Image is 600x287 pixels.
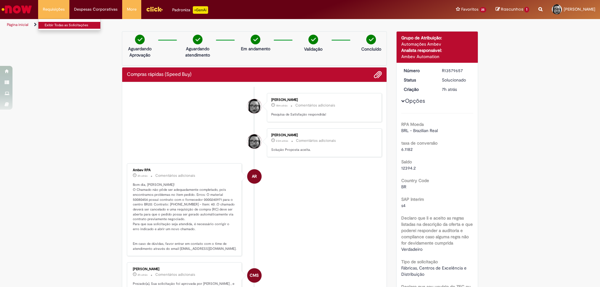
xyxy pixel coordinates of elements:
[276,139,288,143] span: 23m atrás
[308,35,318,44] img: check-circle-green.png
[399,86,437,92] dt: Criação
[5,19,395,31] ul: Trilhas de página
[401,165,416,171] span: 12394.2
[442,87,457,92] span: 7h atrás
[271,133,375,137] div: [PERSON_NAME]
[501,6,523,12] span: Rascunhos
[401,159,412,165] b: Saldo
[38,22,107,29] a: Exibir Todas as Solicitações
[442,86,471,92] div: 30/09/2025 08:15:03
[135,35,145,44] img: check-circle-green.png
[401,203,406,208] span: s4
[401,41,473,47] div: Automações Ambev
[401,35,473,41] div: Grupo de Atribuição:
[133,267,237,271] div: [PERSON_NAME]
[401,53,473,60] div: Ambev Automation
[401,246,422,252] span: Verdadeiro
[146,4,163,14] img: click_logo_yellow_360x200.png
[247,99,262,113] div: Christiane Pires Martins De Lima
[7,22,28,27] a: Página inicial
[155,173,195,178] small: Comentários adicionais
[137,174,147,178] span: 4h atrás
[247,268,262,283] div: Cristiano Marques Silva
[399,67,437,74] dt: Número
[125,46,155,58] p: Aguardando Aprovação
[247,169,262,184] div: Ambev RPA
[155,272,195,277] small: Comentários adicionais
[271,98,375,102] div: [PERSON_NAME]
[496,7,529,12] a: Rascunhos
[401,146,412,152] span: 6.1182
[137,273,147,277] time: 30/09/2025 10:52:49
[271,112,375,117] p: Pesquisa de Satisfação respondida!
[401,128,438,133] span: BRL - Brazilian Real
[43,6,65,12] span: Requisições
[251,35,260,44] img: check-circle-green.png
[133,182,237,251] p: Bom dia, [PERSON_NAME]! O Chamado não pôde ser adequadamente completado, pois encontramos problem...
[524,7,529,12] span: 1
[295,103,335,108] small: Comentários adicionais
[127,6,137,12] span: More
[250,268,259,283] span: CMS
[442,87,457,92] time: 30/09/2025 08:15:03
[296,138,336,143] small: Comentários adicionais
[401,265,468,277] span: Fábricas, Centros de Excelência e Distribuição
[137,174,147,178] time: 30/09/2025 11:06:21
[480,7,487,12] span: 25
[271,147,375,152] p: Solução Proposta aceita.
[401,140,437,146] b: taxa de conversão
[401,178,429,183] b: Country Code
[276,139,288,143] time: 30/09/2025 14:58:33
[74,6,117,12] span: Despesas Corporativas
[193,6,208,14] p: +GenAi
[366,35,376,44] img: check-circle-green.png
[374,71,382,79] button: Adicionar anexos
[361,46,381,52] p: Concluído
[304,46,322,52] p: Validação
[276,104,287,107] span: 18m atrás
[241,46,270,52] p: Em andamento
[276,104,287,107] time: 30/09/2025 15:03:23
[401,196,424,202] b: SAP Interim
[401,121,424,127] b: RPA Moeda
[442,77,471,83] div: Solucionado
[401,215,473,246] b: Declaro que li e aceito as regras listadas na descrição da oferta e que poderei responder a audit...
[193,35,202,44] img: check-circle-green.png
[133,168,237,172] div: Ambev RPA
[399,77,437,83] dt: Status
[401,47,473,53] div: Analista responsável:
[401,184,406,190] span: BR
[1,3,33,16] img: ServiceNow
[38,19,101,31] ul: Requisições
[252,169,257,184] span: AR
[182,46,213,58] p: Aguardando atendimento
[172,6,208,14] div: Padroniza
[564,7,595,12] span: [PERSON_NAME]
[127,72,192,77] h2: Compras rápidas (Speed Buy) Histórico de tíquete
[137,273,147,277] span: 4h atrás
[461,6,478,12] span: Favoritos
[247,134,262,149] div: Christiane Pires Martins De Lima
[401,259,438,265] b: Tipo de solicitação
[442,67,471,74] div: R13579657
